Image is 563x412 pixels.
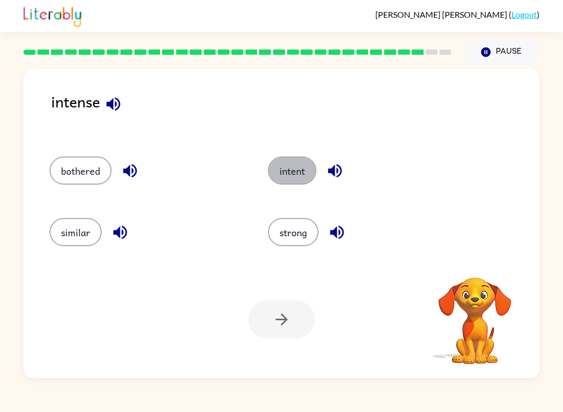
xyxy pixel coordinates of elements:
img: Literably [23,4,81,27]
button: similar [50,218,102,246]
div: ( ) [375,9,540,19]
button: bothered [50,156,112,185]
button: strong [268,218,319,246]
button: Pause [464,40,540,64]
a: Logout [511,9,537,19]
button: intent [268,156,316,185]
div: intense [51,90,540,136]
span: [PERSON_NAME] [PERSON_NAME] [375,9,509,19]
video: Your browser must support playing .mp4 files to use Literably. Please try using another browser. [423,261,527,366]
